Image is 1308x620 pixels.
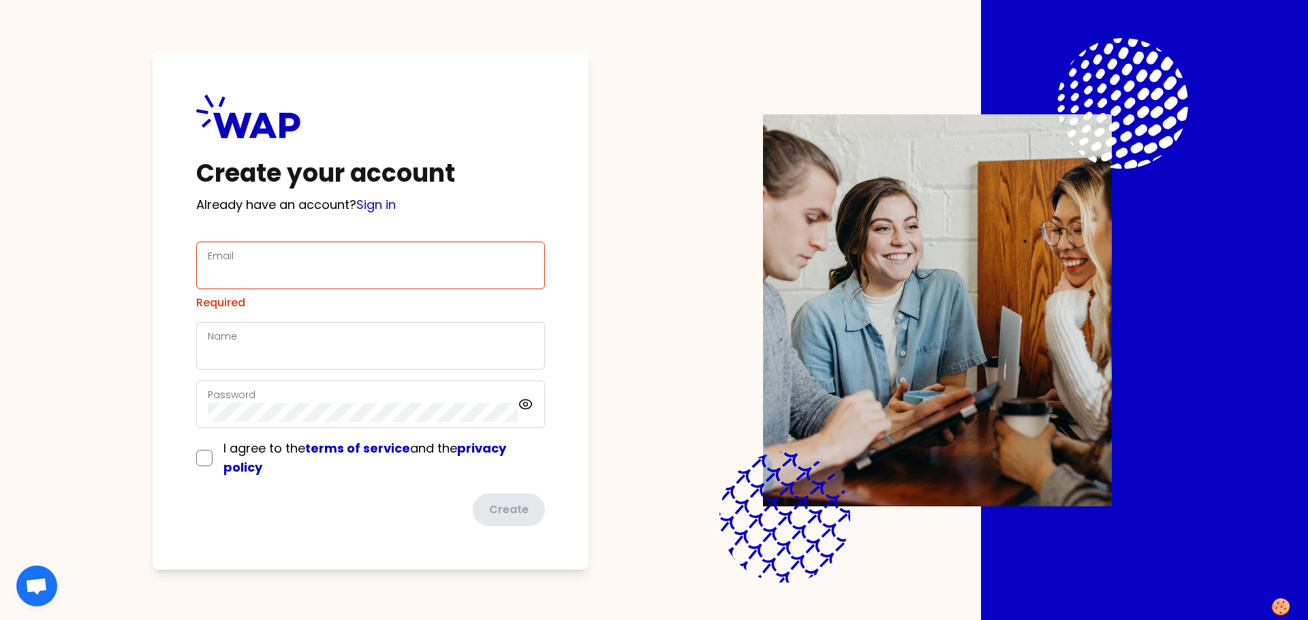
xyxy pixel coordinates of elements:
[763,114,1112,506] img: Description
[16,566,57,606] div: Ouvrir le chat
[208,388,255,402] label: Password
[196,295,545,311] div: Required
[196,195,545,214] p: Already have an account?
[208,329,237,343] label: Name
[223,440,506,476] a: privacy policy
[356,196,396,213] a: Sign in
[208,249,234,263] label: Email
[223,440,506,476] span: I agree to the and the
[305,440,410,457] a: terms of service
[473,493,545,526] button: Create
[196,160,545,187] h1: Create your account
